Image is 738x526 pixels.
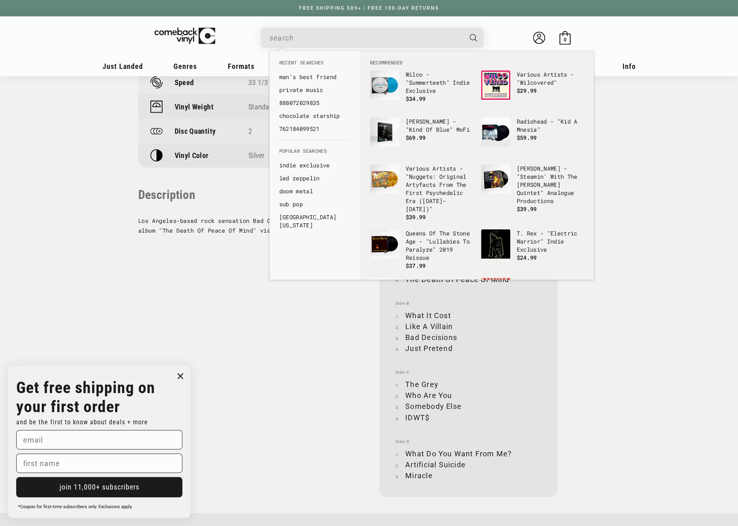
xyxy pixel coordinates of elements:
[481,165,510,194] img: Miles Davis - "Steamin' With The Miles Davis Quintet" Analogue Productions
[175,78,194,87] p: Speed
[366,274,477,321] li: default_products: The Beatles - "1"
[279,125,351,133] a: 762184099521
[279,99,351,107] a: 888072029835
[396,401,541,412] li: Somebody Else
[279,213,351,229] a: [GEOGRAPHIC_DATA][US_STATE]
[396,448,541,459] li: What Do You Want From Me?
[138,217,351,234] span: Los Angeles-based rock sensation Bad Omens has released their album "The Death Of Peace Of Mind" ...
[406,71,473,95] p: Wilco - "Summerteeth" Indie Exclusive
[279,161,351,169] a: indie exclusive
[16,418,148,426] span: and be the first to know about deals + more
[366,225,477,274] li: default_products: Queens Of The Stone Age - "Lullabies To Paralyze" 2019 Reissue
[275,83,355,96] li: recent_searches: private music
[370,229,399,259] img: Queens Of The Stone Age - "Lullabies To Paralyze" 2019 Reissue
[396,390,541,401] li: Who Are You
[517,278,584,294] p: Incubus - "Light Grenades" Regular
[275,122,355,135] li: recent_searches: 762184099521
[406,229,473,262] p: Queens Of The Stone Age - "Lullabies To Paralyze" 2019 Reissue
[370,71,473,109] a: Wilco - "Summerteeth" Indie Exclusive Wilco - "Summerteeth" Indie Exclusive $34.99
[279,200,351,208] a: sub pop
[406,118,473,134] p: [PERSON_NAME] - "Kind Of Blue" MoFi
[275,71,355,83] li: recent_searches: man's best friend
[396,301,541,306] span: Side B
[517,229,584,254] p: T. Rex - "Electric Warrior" Indie Exclusive
[477,66,588,113] li: default_products: Various Artists - "Wilcovered"
[481,118,510,147] img: Radiohead - "Kid A Mnesia"
[517,87,537,94] span: $29.99
[477,160,588,217] li: default_products: Miles Davis - "Steamin' With The Miles Davis Quintet" Analogue Productions
[275,198,355,211] li: default_suggestions: sub pop
[16,430,182,449] input: email
[173,62,197,71] span: Genres
[275,59,355,71] li: Recent Searches
[406,134,426,141] span: $69.99
[175,151,209,160] p: Vinyl Color
[462,28,484,48] button: Search
[261,28,483,48] div: Search
[477,225,588,272] li: default_products: T. Rex - "Electric Warrior" Indie Exclusive
[406,165,473,213] p: Various Artists - "Nuggets: Original Artyfacts From The First Psychedelic Era ([DATE]-[DATE])"
[248,78,284,87] a: 33 1/3 RPM
[175,127,216,135] p: Disc Quantity
[138,188,359,202] p: Description
[481,118,584,156] a: Radiohead - "Kid A Mnesia" Radiohead - "Kid A Mnesia" $59.99
[370,118,473,156] a: Miles Davis - "Kind Of Blue" MoFi [PERSON_NAME] - "Kind Of Blue" MoFi $69.99
[622,62,636,71] span: Info
[563,36,566,43] span: 0
[270,51,360,139] div: Recent Searches
[481,229,510,259] img: T. Rex - "Electric Warrior" Indie Exclusive
[366,66,477,113] li: default_products: Wilco - "Summerteeth" Indie Exclusive
[481,229,584,268] a: T. Rex - "Electric Warrior" Indie Exclusive T. Rex - "Electric Warrior" Indie Exclusive $24.99
[248,127,252,135] span: 2
[370,278,399,307] img: The Beatles - "1"
[370,165,399,194] img: Various Artists - "Nuggets: Original Artyfacts From The First Psychedelic Era (1965-1968)"
[270,139,360,236] div: Popular Searches
[396,379,541,390] li: The Grey
[270,30,462,46] input: When autocomplete results are available use up and down arrows to review and enter to select
[360,51,594,280] div: Recommended
[481,165,584,213] a: Miles Davis - "Steamin' With The Miles Davis Quintet" Analogue Productions [PERSON_NAME] - "Steam...
[275,211,355,232] li: default_suggestions: hotel california
[275,109,355,122] li: recent_searches: chocolate starship
[275,185,355,198] li: default_suggestions: doom metal
[228,62,255,71] span: Formats
[291,5,447,11] a: FREE SHIPPING $89+ | FREE 100-DAY RETURNS
[477,274,588,321] li: default_products: Incubus - "Light Grenades" Regular
[279,86,351,94] a: private music
[370,118,399,147] img: Miles Davis - "Kind Of Blue" MoFi
[370,165,473,221] a: Various Artists - "Nuggets: Original Artyfacts From The First Psychedelic Era (1965-1968)" Variou...
[396,321,541,332] li: Like A Villain
[16,378,155,416] strong: Get free shipping on your first order
[406,278,473,286] p: The Beatles - "1"
[275,96,355,109] li: recent_searches: 888072029835
[248,151,264,160] span: Silver
[481,278,584,317] a: Incubus - "Light Grenades" Regular Incubus - "Light Grenades" Regular
[18,504,133,509] span: *Coupon for first-time subscribers only. Exclusions apply.
[477,113,588,160] li: default_products: Radiohead - "Kid A Mnesia"
[396,470,541,481] li: Miracle
[396,332,541,343] li: Bad Decisions
[370,278,473,317] a: The Beatles - "1" The Beatles - "1"
[406,95,426,103] span: $34.99
[517,71,584,87] p: Various Artists - "Wilcovered"
[481,71,584,109] a: Various Artists - "Wilcovered" Various Artists - "Wilcovered" $29.99
[175,103,214,111] p: Vinyl Weight
[406,213,426,221] span: $39.99
[396,439,541,444] span: Side D
[275,159,355,172] li: default_suggestions: indie exclusive
[481,71,510,100] img: Various Artists - "Wilcovered"
[406,262,426,269] span: $37.99
[396,370,541,375] span: Side C
[517,254,537,261] span: $24.99
[16,477,182,497] button: join 11,000+ subscribers
[248,103,310,111] a: Standard (120-150g)
[279,174,351,182] a: led zeppelin
[396,459,541,470] li: Artificial Suicide
[517,118,584,134] p: Radiohead - "Kid A Mnesia"
[366,59,588,66] li: Recommended
[370,229,473,270] a: Queens Of The Stone Age - "Lullabies To Paralyze" 2019 Reissue Queens Of The Stone Age - "Lullabi...
[174,370,186,382] button: Close dialog
[396,412,541,423] li: IDWT$
[517,165,584,205] p: [PERSON_NAME] - "Steamin' With The [PERSON_NAME] Quintet" Analogue Productions
[275,148,355,159] li: Popular Searches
